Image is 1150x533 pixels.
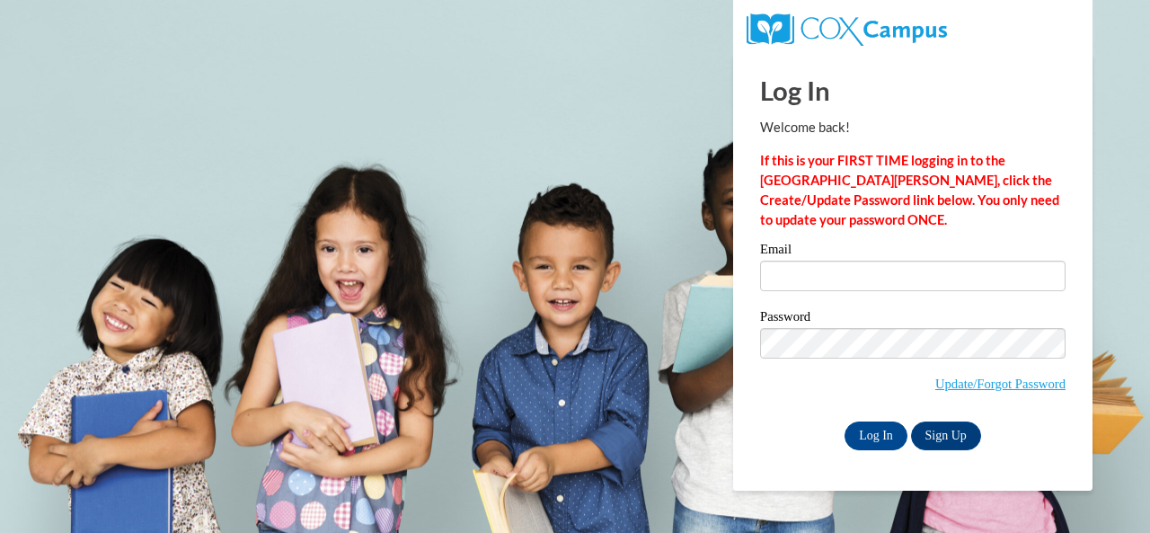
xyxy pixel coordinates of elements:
a: COX Campus [747,21,947,36]
strong: If this is your FIRST TIME logging in to the [GEOGRAPHIC_DATA][PERSON_NAME], click the Create/Upd... [760,153,1059,227]
label: Email [760,243,1066,261]
label: Password [760,310,1066,328]
p: Welcome back! [760,118,1066,138]
a: Sign Up [911,422,981,450]
input: Log In [845,422,907,450]
a: Update/Forgot Password [935,377,1066,391]
h1: Log In [760,72,1066,109]
img: COX Campus [747,13,947,46]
